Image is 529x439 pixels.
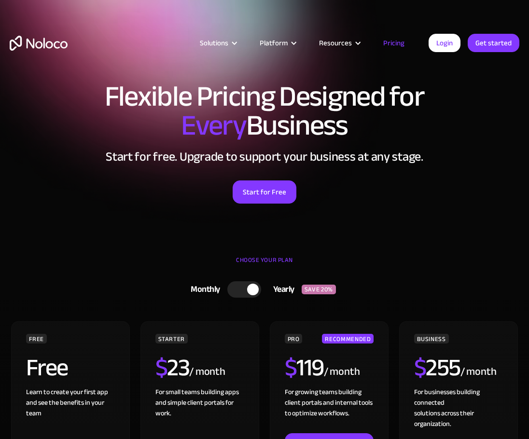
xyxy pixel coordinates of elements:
div: Solutions [200,37,228,49]
h1: Flexible Pricing Designed for Business [10,82,519,140]
span: $ [155,345,167,390]
div: For growing teams building client portals and internal tools to optimize workflows. [285,387,374,433]
div: / month [189,364,225,380]
div: FREE [26,334,47,343]
div: / month [460,364,497,380]
span: $ [285,345,297,390]
div: Resources [319,37,352,49]
div: Yearly [261,282,302,297]
h2: 119 [285,356,324,380]
div: Solutions [188,37,248,49]
h2: Free [26,356,68,380]
div: PRO [285,334,303,343]
a: Login [429,34,460,52]
div: CHOOSE YOUR PLAN [10,253,519,277]
a: Start for Free [233,180,296,204]
a: Pricing [371,37,417,49]
h2: 255 [414,356,460,380]
div: / month [324,364,360,380]
div: STARTER [155,334,188,343]
div: RECOMMENDED [322,334,374,343]
div: BUSINESS [414,334,449,343]
a: home [10,36,68,51]
div: Monthly [179,282,227,297]
span: Every [181,98,246,152]
div: SAVE 20% [302,285,336,294]
a: Get started [468,34,519,52]
span: $ [414,345,426,390]
div: Platform [248,37,307,49]
div: Platform [260,37,288,49]
h2: 23 [155,356,190,380]
div: Resources [307,37,371,49]
h2: Start for free. Upgrade to support your business at any stage. [10,150,519,164]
